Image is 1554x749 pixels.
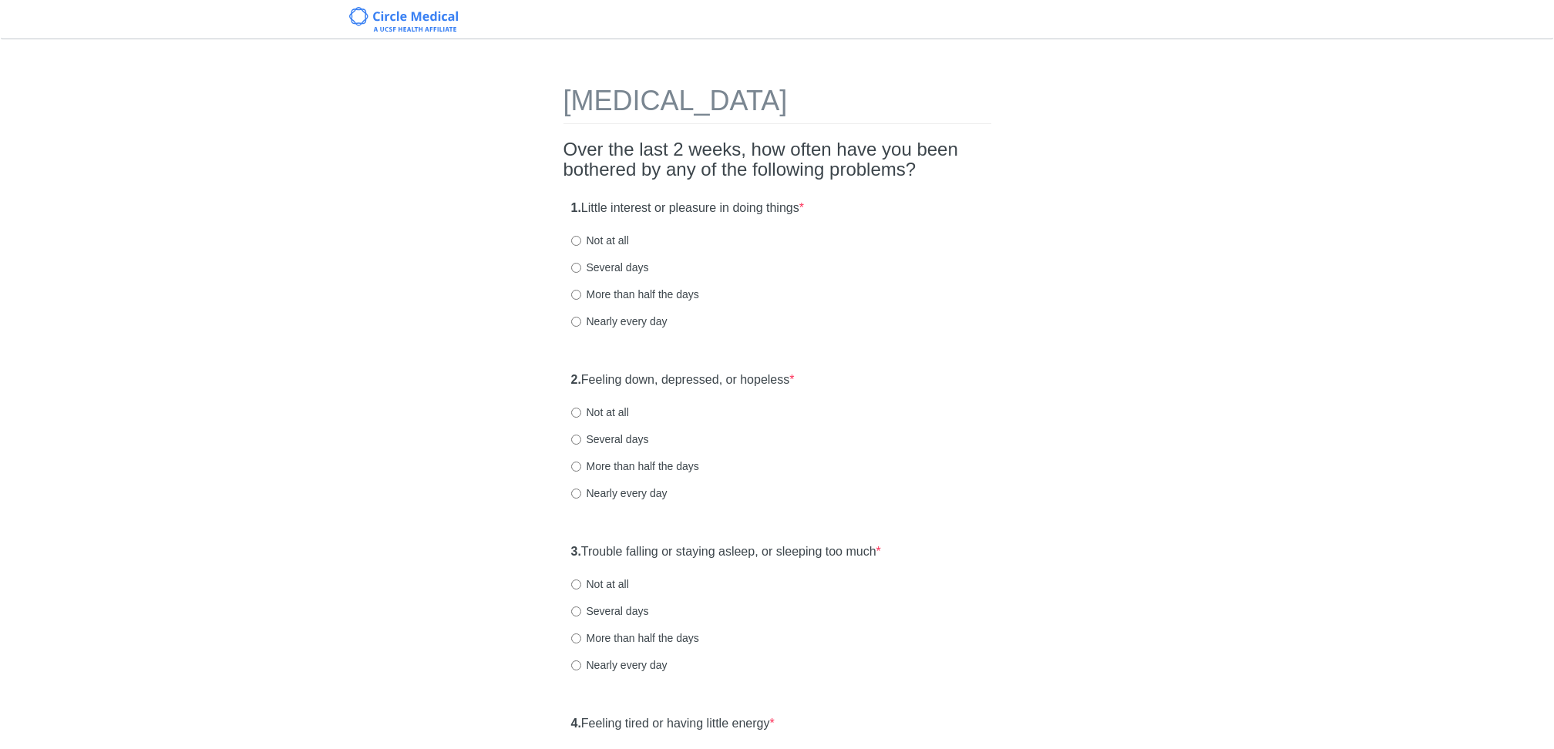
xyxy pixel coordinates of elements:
label: More than half the days [571,458,699,474]
h1: [MEDICAL_DATA] [563,86,991,124]
strong: 3. [571,545,581,558]
input: Not at all [571,408,581,418]
label: Several days [571,432,649,447]
input: Nearly every day [571,317,581,327]
label: Several days [571,260,649,275]
input: Not at all [571,236,581,246]
label: Nearly every day [571,485,668,501]
input: Nearly every day [571,489,581,499]
strong: 2. [571,373,581,386]
input: More than half the days [571,290,581,300]
label: Feeling down, depressed, or hopeless [571,371,795,389]
label: Not at all [571,576,629,592]
strong: 4. [571,717,581,730]
strong: 1. [571,201,581,214]
input: Several days [571,606,581,616]
input: Several days [571,435,581,445]
label: More than half the days [571,287,699,302]
img: Circle Medical Logo [349,7,458,32]
input: More than half the days [571,462,581,472]
input: Not at all [571,579,581,589]
label: More than half the days [571,630,699,646]
input: Several days [571,263,581,273]
label: Feeling tired or having little energy [571,715,775,733]
label: Several days [571,603,649,619]
input: More than half the days [571,633,581,643]
label: Not at all [571,233,629,248]
label: Trouble falling or staying asleep, or sleeping too much [571,543,881,561]
label: Nearly every day [571,657,668,673]
h2: Over the last 2 weeks, how often have you been bothered by any of the following problems? [563,139,991,180]
label: Not at all [571,405,629,420]
input: Nearly every day [571,660,581,670]
label: Little interest or pleasure in doing things [571,200,804,217]
label: Nearly every day [571,314,668,329]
